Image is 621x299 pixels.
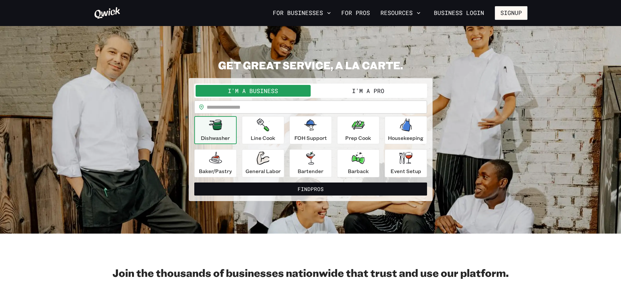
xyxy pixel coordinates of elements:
button: Baker/Pastry [194,149,237,177]
button: General Labor [242,149,284,177]
p: General Labor [245,167,281,175]
h2: GET GREAT SERVICE, A LA CARTE. [189,59,433,72]
button: Bartender [289,149,332,177]
button: Housekeeping [385,116,427,144]
button: For Businesses [270,7,333,19]
p: Baker/Pastry [199,167,232,175]
button: Resources [378,7,423,19]
button: Dishwasher [194,116,237,144]
button: Signup [495,6,527,20]
button: I'm a Business [196,85,311,97]
a: For Pros [339,7,373,19]
p: Event Setup [391,167,421,175]
p: Line Cook [251,134,275,142]
button: I'm a Pro [311,85,426,97]
p: Housekeeping [388,134,423,142]
button: FindPros [194,183,427,196]
p: Dishwasher [201,134,230,142]
p: Barback [348,167,369,175]
button: Prep Cook [337,116,379,144]
p: FOH Support [294,134,327,142]
h2: Join the thousands of businesses nationwide that trust and use our platform. [94,266,527,279]
p: Prep Cook [345,134,371,142]
button: Barback [337,149,379,177]
button: Line Cook [242,116,284,144]
p: Bartender [298,167,323,175]
button: FOH Support [289,116,332,144]
button: Event Setup [385,149,427,177]
a: Business Login [428,6,490,20]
